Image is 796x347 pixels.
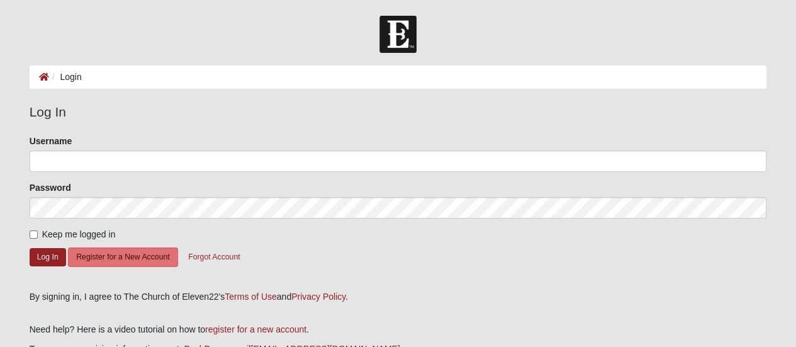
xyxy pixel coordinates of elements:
[30,230,38,239] input: Keep me logged in
[30,181,71,194] label: Password
[291,292,345,302] a: Privacy Policy
[30,102,767,122] legend: Log In
[30,248,66,266] button: Log In
[30,323,767,336] p: Need help? Here is a video tutorial on how to .
[68,247,177,267] button: Register for a New Account
[49,71,82,84] li: Login
[180,247,248,267] button: Forgot Account
[30,290,767,304] div: By signing in, I agree to The Church of Eleven22's and .
[30,135,72,147] label: Username
[225,292,276,302] a: Terms of Use
[205,324,306,334] a: register for a new account
[379,16,417,53] img: Church of Eleven22 Logo
[42,229,116,239] span: Keep me logged in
